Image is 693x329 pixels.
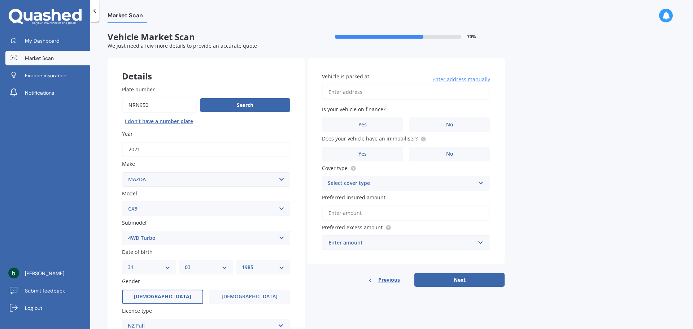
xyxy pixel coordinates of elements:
[222,294,278,300] span: [DEMOGRAPHIC_DATA]
[322,85,490,100] input: Enter address
[122,248,153,255] span: Date of birth
[322,135,418,142] span: Does your vehicle have an immobiliser?
[358,122,367,128] span: Yes
[328,239,475,247] div: Enter amount
[8,268,19,278] img: ACg8ocL-T0NwYSRHqWrI8DCxoejAADwOzdP9Yc9wmsTEpJShoCUZHw=s96-c
[328,179,475,188] div: Select cover type
[122,307,152,314] span: Licence type
[414,273,505,287] button: Next
[322,73,369,80] span: Vehicle is parked at
[446,151,453,157] span: No
[108,12,147,22] span: Market Scan
[25,37,60,44] span: My Dashboard
[322,224,383,231] span: Preferred excess amount
[446,122,453,128] span: No
[25,287,65,294] span: Submit feedback
[122,190,137,197] span: Model
[108,58,305,80] div: Details
[134,294,191,300] span: [DEMOGRAPHIC_DATA]
[108,32,306,42] span: Vehicle Market Scan
[122,161,135,168] span: Make
[5,266,90,281] a: [PERSON_NAME]
[122,130,133,137] span: Year
[122,116,196,127] button: I don’t have a number plate
[25,55,54,62] span: Market Scan
[322,165,348,172] span: Cover type
[378,274,400,285] span: Previous
[108,42,257,49] span: We just need a few more details to provide an accurate quote
[322,194,385,201] span: Preferred insured amount
[5,68,90,83] a: Explore insurance
[467,34,476,39] span: 70 %
[432,76,490,83] span: Enter address manually
[358,151,367,157] span: Yes
[25,89,54,96] span: Notifications
[5,283,90,298] a: Submit feedback
[200,98,290,112] button: Search
[5,34,90,48] a: My Dashboard
[122,219,147,226] span: Submodel
[122,86,155,93] span: Plate number
[122,98,197,113] input: Enter plate number
[25,270,64,277] span: [PERSON_NAME]
[25,72,66,79] span: Explore insurance
[122,142,290,157] input: YYYY
[5,301,90,315] a: Log out
[5,51,90,65] a: Market Scan
[5,86,90,100] a: Notifications
[25,304,42,312] span: Log out
[322,106,385,113] span: Is your vehicle on finance?
[322,205,490,221] input: Enter amount
[122,278,140,285] span: Gender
